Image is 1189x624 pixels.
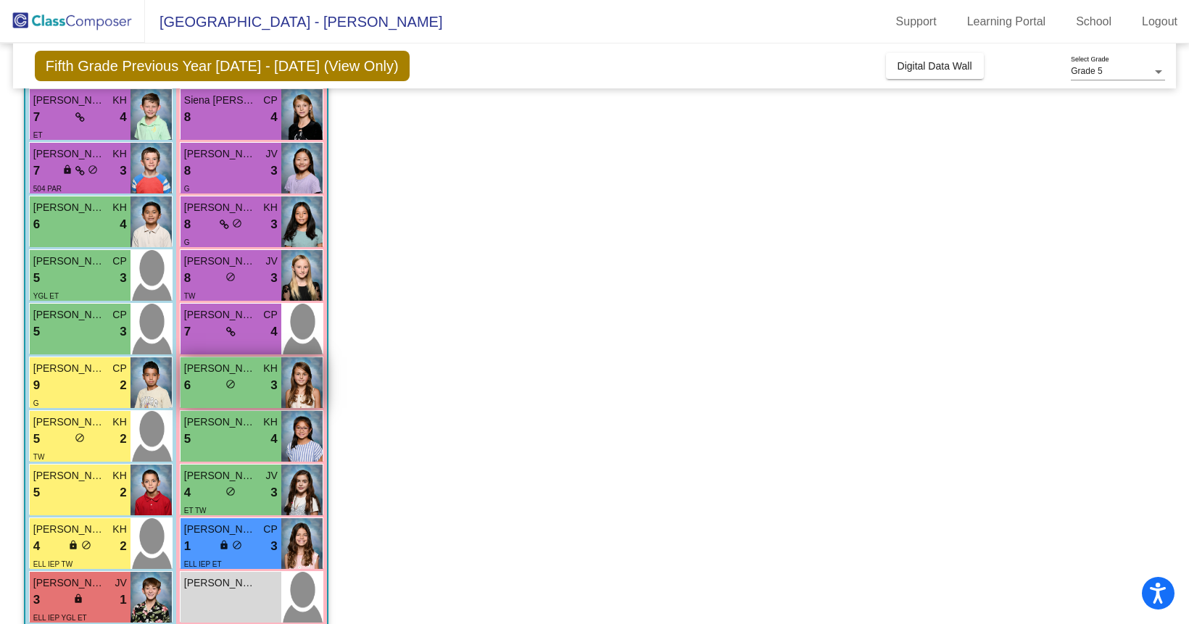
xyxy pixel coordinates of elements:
span: 3 [270,376,277,395]
span: CP [263,307,277,323]
a: School [1064,10,1123,33]
span: KH [112,415,126,430]
span: 9 [33,376,40,395]
span: do_not_disturb_alt [81,540,91,550]
span: [PERSON_NAME] [184,146,257,162]
span: [PERSON_NAME] [33,93,106,108]
span: lock [73,594,83,604]
span: ELL IEP TW [33,560,72,568]
span: 1 [184,537,191,556]
span: [PERSON_NAME] [184,361,257,376]
span: [PERSON_NAME] [33,415,106,430]
span: [PERSON_NAME] [33,522,106,537]
span: JV [265,254,277,269]
span: CP [112,307,126,323]
span: [PERSON_NAME] [184,468,257,483]
span: CP [112,361,126,376]
span: KH [112,522,126,537]
span: JV [265,146,277,162]
span: lock [68,540,78,550]
span: 2 [120,430,126,449]
span: [PERSON_NAME] [184,575,257,591]
span: 3 [270,162,277,180]
span: G [184,185,190,193]
span: do_not_disturb_alt [232,540,242,550]
span: [PERSON_NAME] [33,361,106,376]
span: [PERSON_NAME] [33,146,106,162]
span: JV [265,468,277,483]
span: [PERSON_NAME] [184,254,257,269]
span: TW [33,453,45,461]
span: Grade 5 [1071,66,1102,76]
span: 5 [184,430,191,449]
span: 5 [33,483,40,502]
span: 3 [120,323,126,341]
span: Digital Data Wall [898,60,972,72]
span: 3 [270,269,277,288]
span: do_not_disturb_alt [232,218,242,228]
span: do_not_disturb_alt [225,379,236,389]
span: lock [219,540,229,550]
span: lock [62,165,72,175]
span: 8 [184,162,191,180]
span: KH [112,468,126,483]
span: G [184,238,190,246]
span: 2 [120,376,126,395]
button: Digital Data Wall [886,53,984,79]
span: do_not_disturb_alt [88,165,98,175]
span: 4 [270,323,277,341]
span: 3 [270,483,277,502]
span: 3 [270,215,277,234]
span: 5 [33,430,40,449]
span: KH [112,200,126,215]
span: [PERSON_NAME] [33,575,106,591]
span: 4 [270,430,277,449]
span: 3 [120,162,126,180]
span: [PERSON_NAME] [33,200,106,215]
span: TW [184,292,196,300]
span: do_not_disturb_alt [225,272,236,282]
span: YGL ET [33,292,59,300]
span: 7 [33,108,40,127]
span: 8 [184,108,191,127]
span: CP [112,254,126,269]
span: 5 [33,269,40,288]
span: KH [263,361,277,376]
span: 3 [33,591,40,610]
span: ELL IEP YGL ET [33,614,87,622]
span: 7 [33,162,40,180]
span: 6 [33,215,40,234]
a: Learning Portal [956,10,1058,33]
span: 4 [33,537,40,556]
span: [PERSON_NAME] [184,522,257,537]
span: [PERSON_NAME] [33,254,106,269]
span: 3 [120,269,126,288]
span: [PERSON_NAME] [33,468,106,483]
span: ET TW [184,507,207,515]
span: Siena [PERSON_NAME] [184,93,257,108]
span: 1 [120,591,126,610]
span: 2 [120,483,126,502]
span: ET [33,131,43,139]
span: 4 [184,483,191,502]
span: [PERSON_NAME] [33,307,106,323]
span: 4 [120,215,126,234]
span: 8 [184,269,191,288]
a: Logout [1130,10,1189,33]
span: do_not_disturb_alt [225,486,236,496]
span: ELL IEP ET [184,560,222,568]
span: 8 [184,215,191,234]
span: 6 [184,376,191,395]
span: do_not_disturb_alt [75,433,85,443]
span: [PERSON_NAME] [184,307,257,323]
span: 4 [270,108,277,127]
span: 4 [120,108,126,127]
a: Support [884,10,948,33]
span: JV [115,575,126,591]
span: [GEOGRAPHIC_DATA] - [PERSON_NAME] [145,10,442,33]
span: Fifth Grade Previous Year [DATE] - [DATE] (View Only) [35,51,410,81]
span: CP [263,522,277,537]
span: 5 [33,323,40,341]
span: 3 [270,537,277,556]
span: [PERSON_NAME] [184,200,257,215]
